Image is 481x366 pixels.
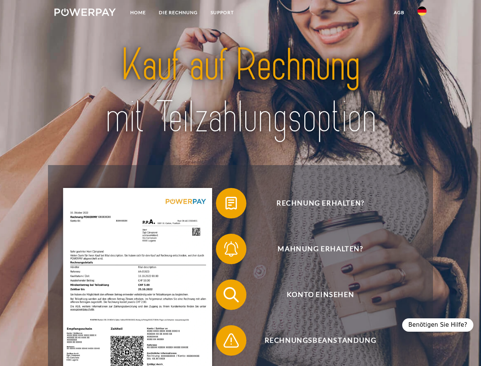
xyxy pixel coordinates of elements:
img: qb_bill.svg [222,194,241,213]
span: Konto einsehen [227,279,414,310]
button: Konto einsehen [216,279,414,310]
img: qb_bell.svg [222,239,241,258]
img: qb_search.svg [222,285,241,304]
span: Mahnung erhalten? [227,234,414,264]
button: Rechnungsbeanstandung [216,325,414,356]
div: Benötigen Sie Hilfe? [402,318,473,332]
a: Home [124,6,152,19]
a: DIE RECHNUNG [152,6,204,19]
img: qb_warning.svg [222,331,241,350]
img: de [417,6,427,16]
img: logo-powerpay-white.svg [54,8,116,16]
button: Rechnung erhalten? [216,188,414,218]
span: Rechnung erhalten? [227,188,414,218]
a: agb [387,6,411,19]
button: Mahnung erhalten? [216,234,414,264]
a: SUPPORT [204,6,240,19]
img: title-powerpay_de.svg [73,37,408,146]
span: Rechnungsbeanstandung [227,325,414,356]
